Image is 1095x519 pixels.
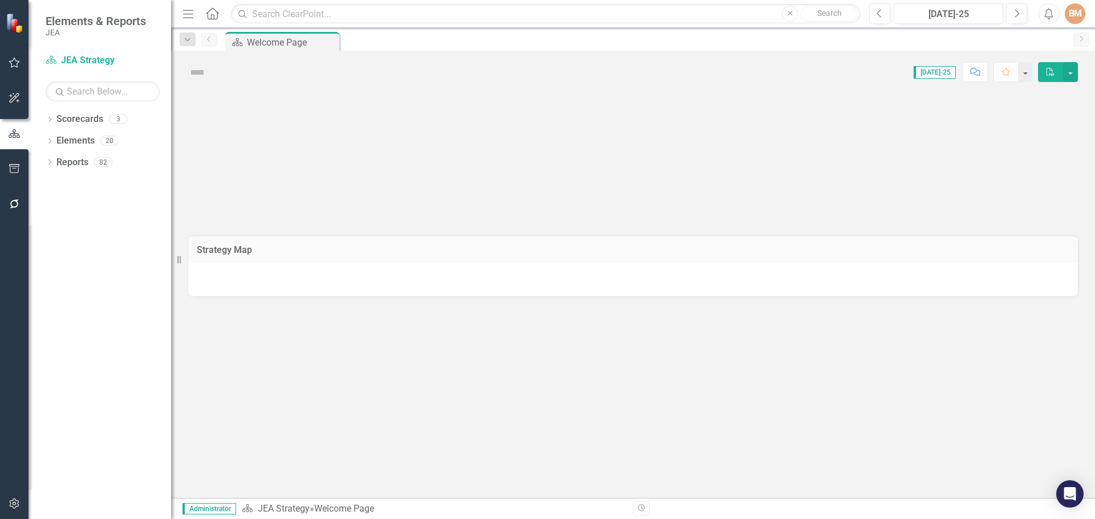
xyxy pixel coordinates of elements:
button: [DATE]-25 [894,3,1003,24]
div: 3 [109,115,127,124]
span: Administrator [182,503,236,514]
input: Search Below... [46,81,160,101]
a: Elements [56,134,95,148]
span: Elements & Reports [46,14,146,28]
img: Not Defined [188,63,206,81]
a: Reports [56,156,88,169]
div: Welcome Page [247,35,336,50]
a: Scorecards [56,113,103,126]
span: [DATE]-25 [914,66,956,79]
div: Open Intercom Messenger [1056,480,1084,508]
a: JEA Strategy [258,503,310,514]
div: [DATE]-25 [898,7,999,21]
a: JEA Strategy [46,54,160,67]
button: BM [1065,3,1085,24]
div: Welcome Page [314,503,374,514]
span: Search [817,9,842,18]
div: » [242,502,624,516]
small: JEA [46,28,146,37]
button: Search [801,6,858,22]
input: Search ClearPoint... [231,4,861,24]
div: 82 [94,157,112,167]
img: ClearPoint Strategy [6,13,26,33]
h3: Strategy Map [197,245,1069,255]
div: 20 [100,136,119,146]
